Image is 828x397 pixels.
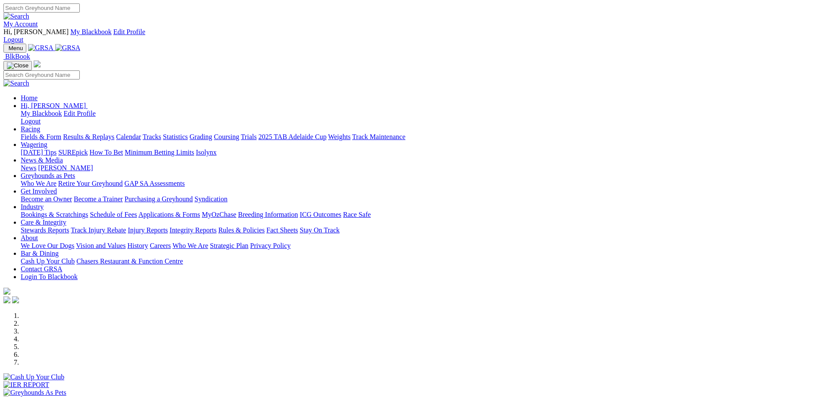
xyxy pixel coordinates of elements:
[21,180,825,187] div: Greyhounds as Pets
[218,226,265,234] a: Rules & Policies
[21,141,47,148] a: Wagering
[21,156,63,164] a: News & Media
[21,94,38,102] a: Home
[21,226,825,234] div: Care & Integrity
[3,44,26,53] button: Toggle navigation
[3,296,10,303] img: facebook.svg
[64,110,96,117] a: Edit Profile
[21,242,74,249] a: We Love Our Dogs
[143,133,161,140] a: Tracks
[76,242,125,249] a: Vision and Values
[21,234,38,241] a: About
[21,211,825,219] div: Industry
[21,133,61,140] a: Fields & Form
[21,257,825,265] div: Bar & Dining
[21,180,56,187] a: Who We Are
[21,219,66,226] a: Care & Integrity
[196,149,216,156] a: Isolynx
[127,242,148,249] a: History
[172,242,208,249] a: Who We Are
[125,180,185,187] a: GAP SA Assessments
[3,3,80,13] input: Search
[7,62,28,69] img: Close
[210,242,248,249] a: Strategic Plan
[3,20,38,28] a: My Account
[21,250,59,257] a: Bar & Dining
[21,164,36,172] a: News
[21,110,62,117] a: My Blackbook
[258,133,326,140] a: 2025 TAB Adelaide Cup
[21,110,825,125] div: Hi, [PERSON_NAME]
[241,133,257,140] a: Trials
[21,102,88,109] a: Hi, [PERSON_NAME]
[300,211,341,218] a: ICG Outcomes
[21,195,72,203] a: Become an Owner
[21,226,69,234] a: Stewards Reports
[90,211,137,218] a: Schedule of Fees
[328,133,351,140] a: Weights
[3,36,23,43] a: Logout
[12,296,19,303] img: twitter.svg
[116,133,141,140] a: Calendar
[55,44,81,52] img: GRSA
[3,288,10,295] img: logo-grsa-white.png
[71,226,126,234] a: Track Injury Rebate
[238,211,298,218] a: Breeding Information
[34,60,41,67] img: logo-grsa-white.png
[3,28,825,44] div: My Account
[21,133,825,141] div: Racing
[74,195,123,203] a: Become a Trainer
[214,133,239,140] a: Coursing
[267,226,298,234] a: Fact Sheets
[3,61,32,70] button: Toggle navigation
[194,195,227,203] a: Syndication
[3,79,29,87] img: Search
[90,149,123,156] a: How To Bet
[163,133,188,140] a: Statistics
[352,133,405,140] a: Track Maintenance
[3,13,29,20] img: Search
[21,257,75,265] a: Cash Up Your Club
[250,242,291,249] a: Privacy Policy
[21,149,56,156] a: [DATE] Tips
[21,195,825,203] div: Get Involved
[150,242,171,249] a: Careers
[190,133,212,140] a: Grading
[3,53,30,60] a: BlkBook
[63,133,114,140] a: Results & Replays
[3,28,69,35] span: Hi, [PERSON_NAME]
[76,257,183,265] a: Chasers Restaurant & Function Centre
[125,149,194,156] a: Minimum Betting Limits
[3,381,49,389] img: IER REPORT
[21,102,86,109] span: Hi, [PERSON_NAME]
[21,149,825,156] div: Wagering
[300,226,339,234] a: Stay On Track
[125,195,193,203] a: Purchasing a Greyhound
[21,203,44,210] a: Industry
[138,211,200,218] a: Applications & Forms
[58,149,88,156] a: SUREpick
[3,373,64,381] img: Cash Up Your Club
[3,389,66,397] img: Greyhounds As Pets
[9,45,23,51] span: Menu
[128,226,168,234] a: Injury Reports
[21,187,57,195] a: Get Involved
[5,53,30,60] span: BlkBook
[21,265,62,273] a: Contact GRSA
[202,211,236,218] a: MyOzChase
[113,28,145,35] a: Edit Profile
[21,211,88,218] a: Bookings & Scratchings
[343,211,370,218] a: Race Safe
[169,226,216,234] a: Integrity Reports
[28,44,53,52] img: GRSA
[21,242,825,250] div: About
[38,164,93,172] a: [PERSON_NAME]
[3,70,80,79] input: Search
[21,164,825,172] div: News & Media
[21,125,40,133] a: Racing
[70,28,112,35] a: My Blackbook
[21,172,75,179] a: Greyhounds as Pets
[21,118,41,125] a: Logout
[21,273,78,280] a: Login To Blackbook
[58,180,123,187] a: Retire Your Greyhound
